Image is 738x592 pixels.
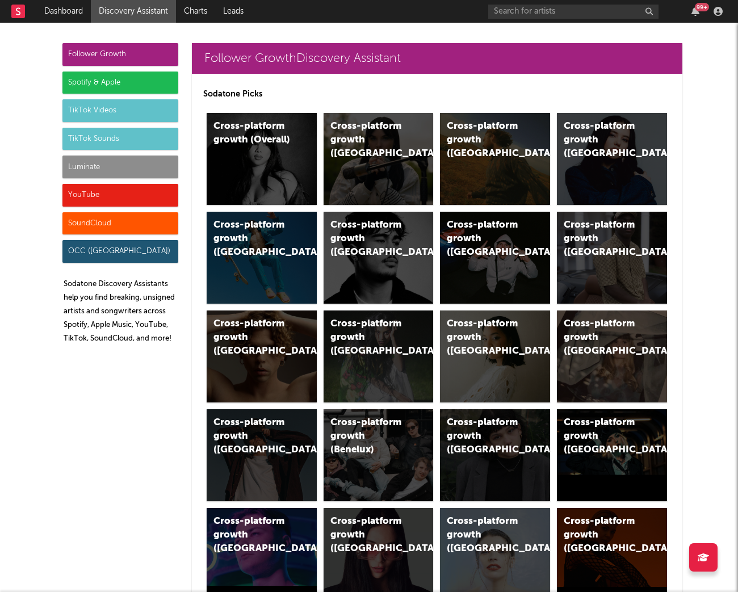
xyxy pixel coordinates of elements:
[324,310,434,402] a: Cross-platform growth ([GEOGRAPHIC_DATA])
[62,240,178,263] div: OCC ([GEOGRAPHIC_DATA])
[62,72,178,94] div: Spotify & Apple
[564,219,641,259] div: Cross-platform growth ([GEOGRAPHIC_DATA])
[564,120,641,161] div: Cross-platform growth ([GEOGRAPHIC_DATA])
[447,317,524,358] div: Cross-platform growth ([GEOGRAPHIC_DATA])
[213,219,291,259] div: Cross-platform growth ([GEOGRAPHIC_DATA])
[564,317,641,358] div: Cross-platform growth ([GEOGRAPHIC_DATA])
[62,43,178,66] div: Follower Growth
[62,156,178,178] div: Luminate
[330,416,408,457] div: Cross-platform growth (Benelux)
[213,416,291,457] div: Cross-platform growth ([GEOGRAPHIC_DATA])
[695,3,709,11] div: 99 +
[213,120,291,147] div: Cross-platform growth (Overall)
[62,99,178,122] div: TikTok Videos
[324,113,434,205] a: Cross-platform growth ([GEOGRAPHIC_DATA])
[557,113,667,205] a: Cross-platform growth ([GEOGRAPHIC_DATA])
[564,416,641,457] div: Cross-platform growth ([GEOGRAPHIC_DATA])
[488,5,659,19] input: Search for artists
[557,212,667,304] a: Cross-platform growth ([GEOGRAPHIC_DATA])
[564,515,641,556] div: Cross-platform growth ([GEOGRAPHIC_DATA])
[62,184,178,207] div: YouTube
[330,515,408,556] div: Cross-platform growth ([GEOGRAPHIC_DATA])
[447,120,524,161] div: Cross-platform growth ([GEOGRAPHIC_DATA])
[207,409,317,501] a: Cross-platform growth ([GEOGRAPHIC_DATA])
[192,43,682,74] a: Follower GrowthDiscovery Assistant
[440,310,550,402] a: Cross-platform growth ([GEOGRAPHIC_DATA])
[324,212,434,304] a: Cross-platform growth ([GEOGRAPHIC_DATA])
[207,310,317,402] a: Cross-platform growth ([GEOGRAPHIC_DATA])
[691,7,699,16] button: 99+
[213,515,291,556] div: Cross-platform growth ([GEOGRAPHIC_DATA])
[203,87,671,101] p: Sodatone Picks
[64,278,178,346] p: Sodatone Discovery Assistants help you find breaking, unsigned artists and songwriters across Spo...
[440,409,550,501] a: Cross-platform growth ([GEOGRAPHIC_DATA])
[447,515,524,556] div: Cross-platform growth ([GEOGRAPHIC_DATA])
[330,317,408,358] div: Cross-platform growth ([GEOGRAPHIC_DATA])
[62,128,178,150] div: TikTok Sounds
[557,409,667,501] a: Cross-platform growth ([GEOGRAPHIC_DATA])
[330,120,408,161] div: Cross-platform growth ([GEOGRAPHIC_DATA])
[213,317,291,358] div: Cross-platform growth ([GEOGRAPHIC_DATA])
[62,212,178,235] div: SoundCloud
[557,310,667,402] a: Cross-platform growth ([GEOGRAPHIC_DATA])
[447,416,524,457] div: Cross-platform growth ([GEOGRAPHIC_DATA])
[447,219,524,259] div: Cross-platform growth ([GEOGRAPHIC_DATA]/GSA)
[330,219,408,259] div: Cross-platform growth ([GEOGRAPHIC_DATA])
[440,113,550,205] a: Cross-platform growth ([GEOGRAPHIC_DATA])
[207,113,317,205] a: Cross-platform growth (Overall)
[440,212,550,304] a: Cross-platform growth ([GEOGRAPHIC_DATA]/GSA)
[324,409,434,501] a: Cross-platform growth (Benelux)
[207,212,317,304] a: Cross-platform growth ([GEOGRAPHIC_DATA])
